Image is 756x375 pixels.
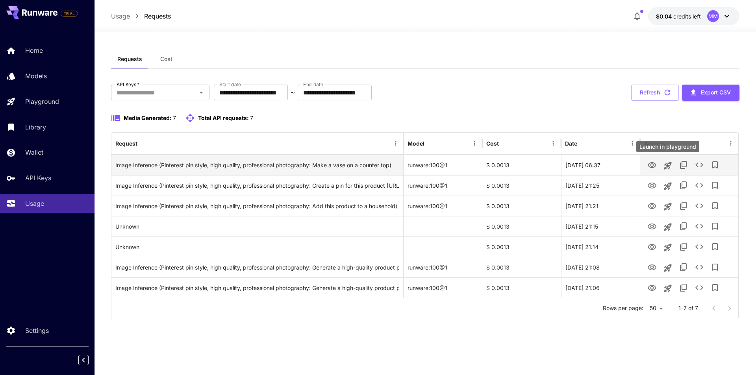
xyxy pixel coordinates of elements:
div: Click to copy prompt [115,237,399,257]
nav: breadcrumb [111,11,171,21]
div: 29 Sep, 2025 21:21 [561,196,640,216]
button: Sort [578,138,589,149]
button: View [644,259,660,275]
button: See details [691,239,707,255]
p: API Keys [25,173,51,183]
button: Copy TaskUUID [676,177,691,193]
button: Copy TaskUUID [676,157,691,173]
div: Click to copy prompt [115,175,399,196]
p: Rows per page: [603,304,643,312]
button: Menu [725,138,736,149]
div: 29 Sep, 2025 21:14 [561,236,640,257]
span: 7 [173,115,176,121]
button: See details [691,157,707,173]
button: Launch in playground [660,219,676,235]
div: 29 Sep, 2025 21:06 [561,277,640,298]
button: See details [691,218,707,234]
button: Collapse sidebar [78,355,89,365]
button: See details [691,198,707,214]
div: runware:100@1 [404,196,482,216]
div: Click to copy prompt [115,196,399,216]
p: Settings [25,326,49,335]
a: Usage [111,11,130,21]
div: runware:100@1 [404,175,482,196]
button: Copy TaskUUID [676,280,691,296]
a: Requests [144,11,171,21]
button: Add to library [707,280,723,296]
button: Launch in playground [660,158,676,174]
p: Playground [25,97,59,106]
div: $ 0.0013 [482,196,561,216]
button: Add to library [707,157,723,173]
button: Menu [390,138,401,149]
button: Launch in playground [660,281,676,296]
div: Collapse sidebar [84,353,94,367]
button: Open [196,87,207,98]
div: Click to copy prompt [115,216,399,236]
div: Model [408,140,424,147]
button: View [644,157,660,173]
button: Launch in playground [660,240,676,255]
p: Home [25,46,43,55]
button: View [644,279,660,296]
div: 29 Sep, 2025 21:25 [561,175,640,196]
span: Add your payment card to enable full platform functionality. [61,9,78,18]
button: Copy TaskUUID [676,259,691,275]
div: 29 Sep, 2025 21:08 [561,257,640,277]
button: View [644,177,660,193]
div: MM [707,10,719,22]
div: 50 [647,303,666,314]
button: Add to library [707,259,723,275]
button: View [644,218,660,234]
div: 30 Sep, 2025 06:37 [561,155,640,175]
p: Library [25,122,46,132]
p: Usage [25,199,44,208]
div: $ 0.0013 [482,277,561,298]
label: Start date [219,81,241,88]
div: $ 0.0013 [482,175,561,196]
button: Menu [627,138,638,149]
div: 29 Sep, 2025 21:15 [561,216,640,236]
span: credits left [673,13,701,20]
label: API Keys [117,81,139,88]
span: Total API requests: [198,115,249,121]
div: $ 0.0013 [482,236,561,257]
button: See details [691,280,707,296]
button: Launch in playground [660,199,676,214]
p: Wallet [25,148,43,157]
button: Export CSV [682,85,739,101]
div: Click to copy prompt [115,257,399,277]
div: $ 0.0013 [482,155,561,175]
button: Add to library [707,218,723,234]
div: runware:100@1 [404,277,482,298]
button: Copy TaskUUID [676,239,691,255]
div: Click to copy prompt [115,155,399,175]
span: TRIAL [61,11,78,17]
div: Click to copy prompt [115,278,399,298]
div: Request [115,140,137,147]
div: $ 0.0013 [482,257,561,277]
div: $ 0.0013 [482,216,561,236]
button: Launch in playground [660,260,676,276]
button: View [644,238,660,255]
button: See details [691,259,707,275]
div: Date [565,140,577,147]
button: View [644,198,660,214]
button: $0.0422MM [648,7,739,25]
span: Cost [160,55,172,63]
button: Copy TaskUUID [676,198,691,214]
p: 1–7 of 7 [678,304,698,312]
button: Menu [469,138,480,149]
div: $0.0422 [656,12,701,20]
span: Requests [117,55,142,63]
button: Add to library [707,239,723,255]
button: Sort [500,138,511,149]
div: Launch in playground [636,141,699,152]
button: See details [691,177,707,193]
button: Add to library [707,177,723,193]
p: ~ [291,88,295,97]
span: Media Generated: [124,115,172,121]
span: 7 [250,115,253,121]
